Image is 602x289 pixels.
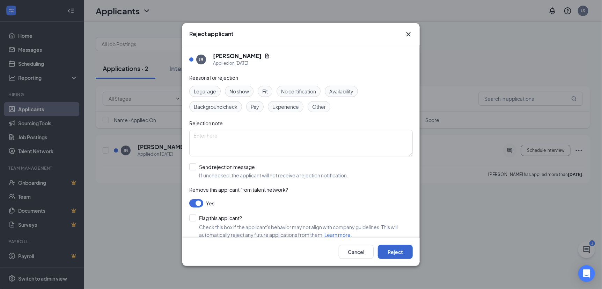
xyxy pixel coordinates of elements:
button: Reject [378,245,413,259]
span: Experience [272,103,299,111]
span: Availability [329,87,353,95]
span: Reasons for rejection [189,75,238,81]
span: No show [229,87,249,95]
svg: Document [264,53,270,59]
span: Legal age [194,87,216,95]
span: Remove this applicant from talent network? [189,186,288,193]
span: Pay [251,103,259,111]
span: No certification [281,87,316,95]
span: Yes [206,199,214,207]
button: Close [404,30,413,38]
span: Rejection note [189,120,223,126]
span: Background check [194,103,237,111]
a: Learn more. [324,232,352,238]
span: Check this box if the applicant's behavior may not align with company guidelines. This will autom... [199,224,398,238]
span: Fit [262,87,268,95]
h3: Reject applicant [189,30,233,38]
svg: Cross [404,30,413,38]
h5: [PERSON_NAME] [213,52,262,60]
button: Cancel [339,245,374,259]
div: Open Intercom Messenger [578,265,595,282]
span: Other [312,103,326,111]
div: Applied on [DATE] [213,60,270,67]
div: JB [199,57,204,63]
